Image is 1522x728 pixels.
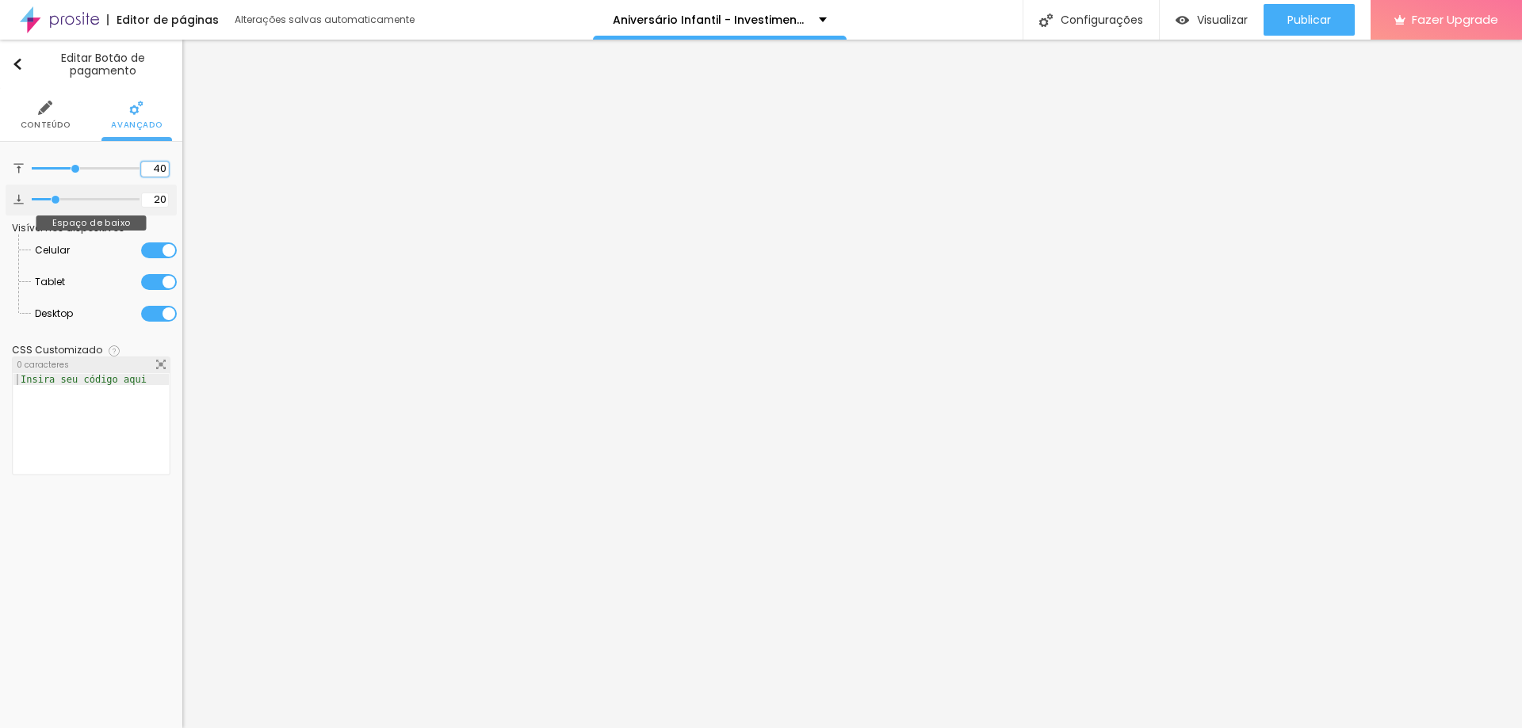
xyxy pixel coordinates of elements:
span: Conteúdo [21,121,71,129]
img: Icone [12,58,23,71]
span: Tablet [35,266,65,298]
img: Icone [156,360,166,369]
img: Icone [129,101,143,115]
iframe: Editor [182,40,1522,728]
div: Alterações salvas automaticamente [235,15,417,25]
span: Avançado [111,121,162,129]
div: CSS Customizado [12,345,102,355]
button: Visualizar [1160,4,1264,36]
img: view-1.svg [1176,13,1189,27]
button: Publicar [1264,4,1355,36]
span: Visualizar [1197,13,1248,26]
span: Publicar [1287,13,1331,26]
img: Icone [109,345,120,356]
div: Insira seu código aqui [13,374,154,385]
img: Icone [1039,13,1053,27]
span: Celular [35,234,70,266]
div: Editor de páginas [107,14,219,25]
img: Icone [13,163,24,173]
div: 0 caracteres [13,357,170,373]
div: Editar Botão de pagamento [12,51,170,77]
div: Visível nos dispositivos [12,223,170,233]
p: Aniversário Infantil - Investimento. [613,14,807,25]
img: Icone [38,101,52,115]
span: Desktop [35,298,73,330]
span: Fazer Upgrade [1412,13,1498,26]
img: Icone [13,194,24,204]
